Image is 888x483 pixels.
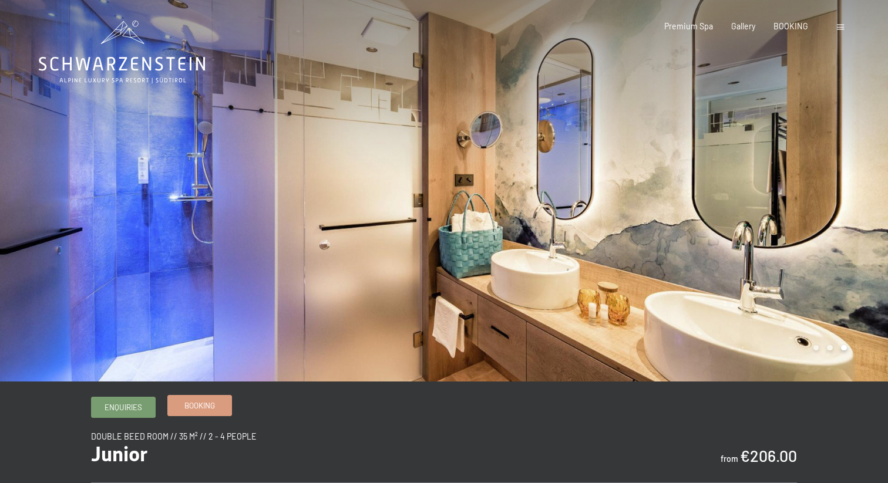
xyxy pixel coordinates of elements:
[92,397,155,417] a: Enquiries
[184,400,215,411] span: Booking
[168,396,231,415] a: Booking
[773,21,808,31] a: BOOKING
[740,446,797,465] b: €206.00
[91,431,257,441] span: double beed room // 35 m² // 2 - 4 People
[91,442,147,466] span: Junior
[664,21,713,31] a: Premium Spa
[105,402,142,413] span: Enquiries
[721,454,738,464] span: from
[731,21,755,31] a: Gallery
